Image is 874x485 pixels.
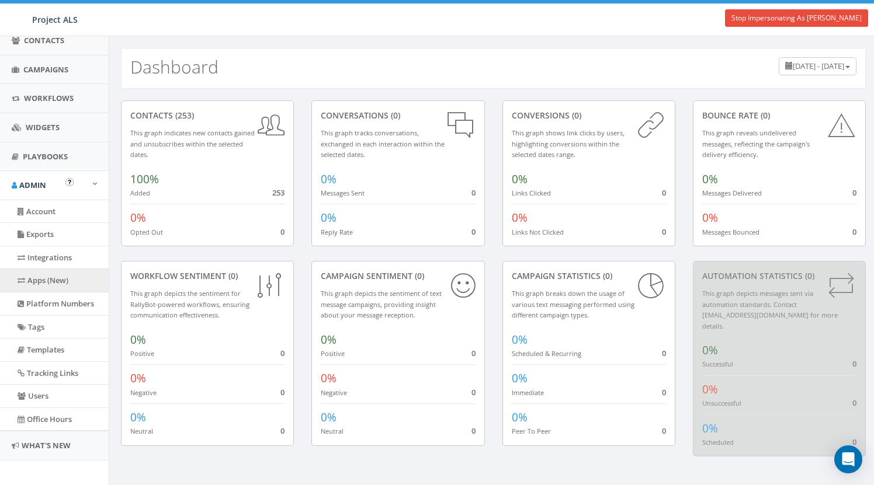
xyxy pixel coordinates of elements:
[65,178,74,186] button: Open In-App Guide
[130,332,146,347] span: 0%
[130,57,218,76] h2: Dashboard
[389,110,400,121] span: (0)
[852,187,856,198] span: 0
[702,110,856,121] div: Bounce Rate
[321,172,337,187] span: 0%
[570,110,581,121] span: (0)
[793,61,844,71] span: [DATE] - [DATE]
[26,122,60,132] span: Widgets
[512,371,528,386] span: 0%
[601,270,612,281] span: (0)
[321,189,365,197] small: Messages Sent
[662,187,666,198] span: 0
[130,427,153,435] small: Neutral
[130,270,285,282] div: Workflow Sentiment
[702,421,718,436] span: 0%
[702,360,733,368] small: Successful
[24,35,64,46] span: Contacts
[321,410,337,425] span: 0%
[702,438,734,446] small: Scheduled
[130,110,285,121] div: contacts
[321,427,344,435] small: Neutral
[130,388,157,397] small: Negative
[321,349,345,358] small: Positive
[321,289,442,319] small: This graph depicts the sentiment of text message campaigns, providing insight about your message ...
[321,210,337,225] span: 0%
[130,228,163,236] small: Opted Out
[130,210,146,225] span: 0%
[130,371,146,386] span: 0%
[130,349,154,358] small: Positive
[512,427,551,435] small: Peer To Peer
[512,172,528,187] span: 0%
[512,289,634,319] small: This graph breaks down the usage of various text messaging performed using different campaign types.
[471,348,476,358] span: 0
[852,437,856,447] span: 0
[702,343,718,358] span: 0%
[321,110,475,121] div: conversations
[130,289,249,319] small: This graph depicts the sentiment for RallyBot-powered workflows, ensuring communication effective...
[321,388,347,397] small: Negative
[471,226,476,237] span: 0
[702,128,810,159] small: This graph reveals undelivered messages, reflecting the campaign's delivery efficiency.
[512,270,666,282] div: Campaign Statistics
[852,397,856,408] span: 0
[412,270,424,281] span: (0)
[321,371,337,386] span: 0%
[758,110,770,121] span: (0)
[130,189,150,197] small: Added
[512,228,564,236] small: Links Not Clicked
[702,189,762,197] small: Messages Delivered
[130,128,255,159] small: This graph indicates new contacts gained and unsubscribes within the selected dates.
[23,151,68,162] span: Playbooks
[130,172,159,187] span: 100%
[173,110,194,121] span: (253)
[512,110,666,121] div: conversions
[512,332,528,347] span: 0%
[23,64,68,75] span: Campaigns
[280,387,285,397] span: 0
[471,187,476,198] span: 0
[19,180,46,190] span: Admin
[22,440,71,451] span: What's New
[834,445,862,473] div: Open Intercom Messenger
[321,228,353,236] small: Reply Rate
[702,399,741,407] small: Unsuccessful
[662,387,666,397] span: 0
[32,14,78,25] span: Project ALS
[702,270,856,282] div: Automation Statistics
[321,270,475,282] div: Campaign Sentiment
[662,226,666,237] span: 0
[512,349,581,358] small: Scheduled & Recurring
[852,358,856,369] span: 0
[321,128,445,159] small: This graph tracks conversations, exchanged in each interaction within the selected dates.
[321,332,337,347] span: 0%
[725,9,868,27] a: Stop Impersonating As [PERSON_NAME]
[662,425,666,436] span: 0
[24,93,74,103] span: Workflows
[471,425,476,436] span: 0
[471,387,476,397] span: 0
[280,425,285,436] span: 0
[852,226,856,237] span: 0
[702,172,718,187] span: 0%
[512,128,625,159] small: This graph shows link clicks by users, highlighting conversions within the selected dates range.
[512,210,528,225] span: 0%
[702,382,718,397] span: 0%
[226,270,238,281] span: (0)
[702,228,759,236] small: Messages Bounced
[512,388,544,397] small: Immediate
[272,187,285,198] span: 253
[662,348,666,358] span: 0
[280,226,285,237] span: 0
[702,210,718,225] span: 0%
[130,410,146,425] span: 0%
[280,348,285,358] span: 0
[702,289,838,330] small: This graph depicts messages sent via automation standards. Contact [EMAIL_ADDRESS][DOMAIN_NAME] f...
[512,410,528,425] span: 0%
[803,270,814,281] span: (0)
[512,189,551,197] small: Links Clicked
